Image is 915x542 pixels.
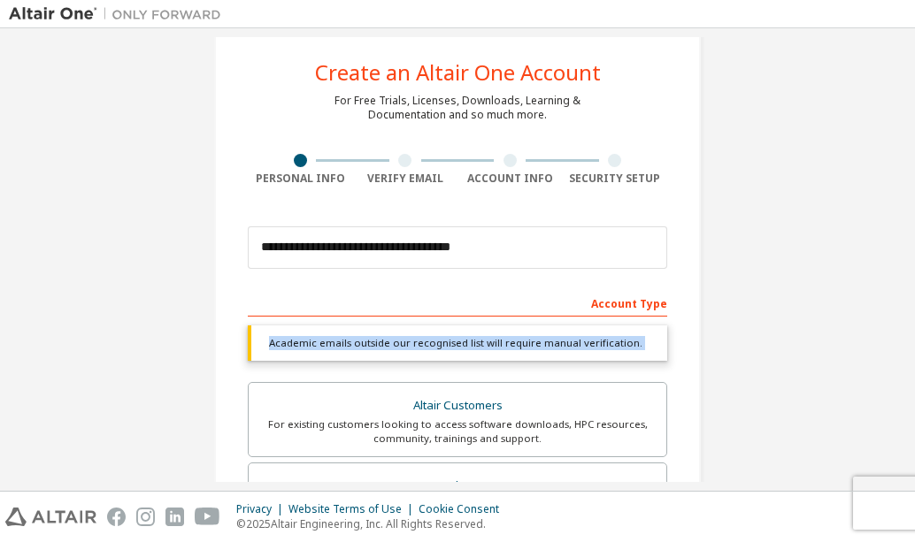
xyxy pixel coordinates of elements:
img: linkedin.svg [165,508,184,526]
div: Students [259,474,656,499]
div: For existing customers looking to access software downloads, HPC resources, community, trainings ... [259,417,656,446]
div: Security Setup [563,172,668,186]
div: Account Info [457,172,563,186]
img: youtube.svg [195,508,220,526]
div: Altair Customers [259,393,656,418]
div: Create an Altair One Account [315,62,601,83]
img: Altair One [9,5,230,23]
img: instagram.svg [136,508,155,526]
img: facebook.svg [107,508,126,526]
div: Account Type [248,288,667,317]
div: Verify Email [353,172,458,186]
div: Privacy [236,502,288,516]
div: Personal Info [248,172,353,186]
div: Cookie Consent [419,502,510,516]
div: Website Terms of Use [288,502,419,516]
div: For Free Trials, Licenses, Downloads, Learning & Documentation and so much more. [334,94,581,122]
p: © 2025 Altair Engineering, Inc. All Rights Reserved. [236,516,510,531]
div: Academic emails outside our recognised list will require manual verification. [248,325,667,361]
img: altair_logo.svg [5,508,96,526]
